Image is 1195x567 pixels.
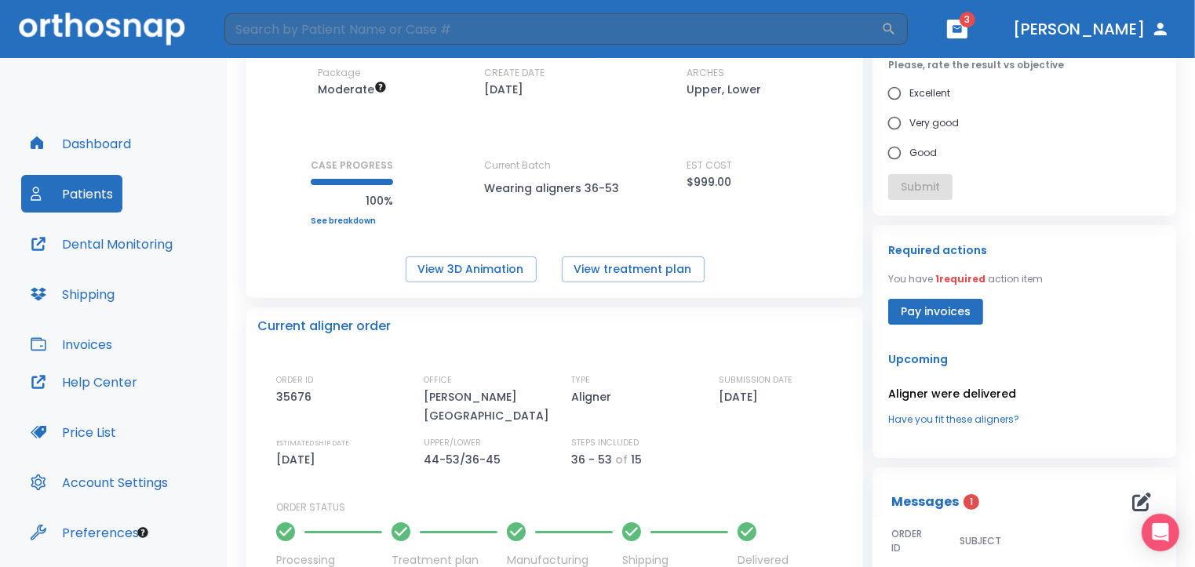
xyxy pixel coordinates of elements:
button: Account Settings [21,463,177,501]
p: UPPER/LOWER [424,436,481,450]
p: Please, rate the result vs objective [888,58,1160,72]
button: View treatment plan [562,256,705,282]
button: Price List [21,413,126,451]
p: SUBMISSION DATE [719,373,792,387]
span: 1 [964,494,979,510]
button: Dental Monitoring [21,225,182,263]
p: Current Batch [484,158,625,173]
p: [PERSON_NAME][GEOGRAPHIC_DATA] [424,387,557,425]
p: 35676 [276,387,317,406]
p: of [615,450,628,469]
a: See breakdown [311,216,393,226]
p: Aligner were delivered [888,384,1160,403]
p: ESTIMATED SHIP DATE [276,436,349,450]
span: Very good [909,114,959,133]
input: Search by Patient Name or Case # [224,13,881,45]
p: $999.00 [687,173,731,191]
p: Wearing aligners 36-53 [484,179,625,198]
div: Tooltip anchor [136,525,150,540]
span: 1 required [935,272,986,285]
button: Shipping [21,275,124,313]
p: Aligner [571,387,617,406]
p: STEPS INCLUDED [571,436,639,450]
span: SUBJECT [960,534,1001,548]
p: ARCHES [687,66,724,80]
p: 100% [311,191,393,210]
p: TYPE [571,373,590,387]
p: ORDER STATUS [276,500,852,514]
p: Messages [891,492,959,511]
a: Have you fit these aligners? [888,413,1160,427]
p: Upcoming [888,350,1160,369]
p: 36 - 53 [571,450,612,469]
button: Invoices [21,325,122,363]
p: Current aligner order [257,317,391,336]
p: CREATE DATE [484,66,545,80]
p: 44-53/36-45 [424,450,506,469]
p: Package [318,66,360,80]
button: Preferences [21,514,148,551]
button: [PERSON_NAME] [1007,15,1176,43]
button: Dashboard [21,125,140,162]
p: Upper, Lower [687,80,761,99]
button: Pay invoices [888,299,983,325]
p: Required actions [888,241,987,260]
p: [DATE] [719,387,763,406]
p: [DATE] [484,80,523,99]
p: You have action item [888,272,1043,286]
p: [DATE] [276,450,321,469]
img: Orthosnap [19,13,185,45]
span: ORDER ID [891,527,922,555]
span: Excellent [909,84,950,103]
div: Open Intercom Messenger [1142,514,1179,551]
p: ORDER ID [276,373,313,387]
button: Patients [21,175,122,213]
button: View 3D Animation [406,256,537,282]
span: 3 [960,12,975,27]
p: EST COST [687,158,732,173]
p: OFFICE [424,373,452,387]
p: CASE PROGRESS [311,158,393,173]
button: Help Center [21,363,147,401]
p: 15 [631,450,642,469]
span: Good [909,144,937,162]
span: Up to 20 Steps (40 aligners) [318,82,387,97]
